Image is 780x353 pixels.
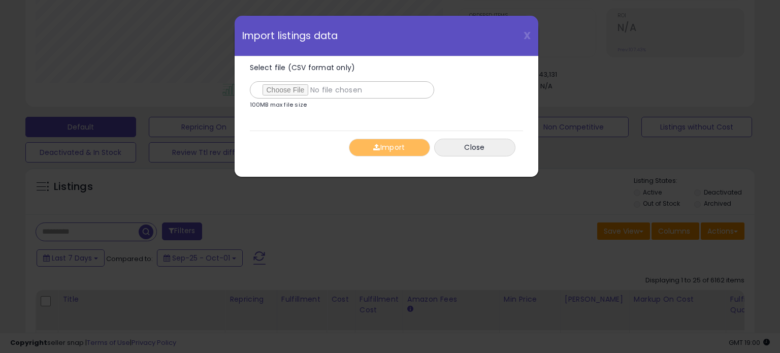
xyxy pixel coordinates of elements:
[250,62,355,73] span: Select file (CSV format only)
[242,31,338,41] span: Import listings data
[434,139,515,156] button: Close
[349,139,430,156] button: Import
[524,28,531,43] span: X
[250,102,307,108] p: 100MB max file size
